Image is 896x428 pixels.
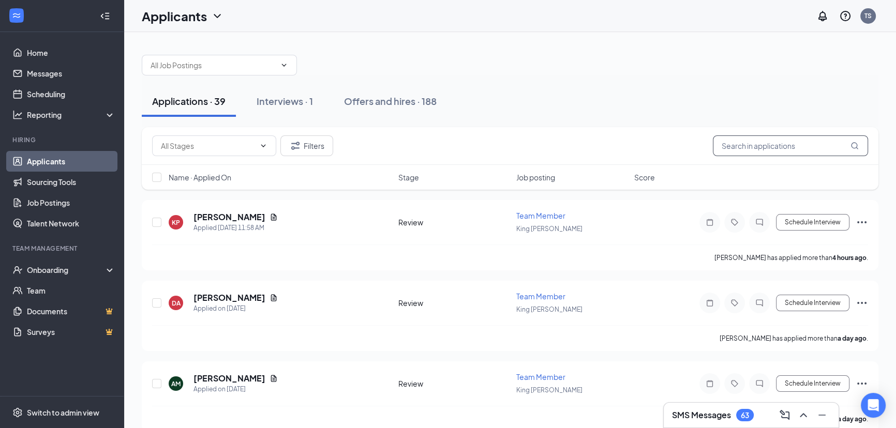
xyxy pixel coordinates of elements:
[27,151,115,172] a: Applicants
[193,223,278,233] div: Applied [DATE] 11:58 AM
[289,140,302,152] svg: Filter
[27,63,115,84] a: Messages
[704,218,716,226] svg: Note
[27,110,116,120] div: Reporting
[12,110,23,120] svg: Analysis
[27,407,99,418] div: Switch to admin view
[270,294,278,302] svg: Document
[704,379,716,388] svg: Note
[753,299,766,307] svg: ChatInactive
[193,384,278,394] div: Applied on [DATE]
[704,299,716,307] svg: Note
[169,172,231,182] span: Name · Applied On
[516,211,565,220] span: Team Member
[12,244,113,253] div: Team Management
[398,298,510,308] div: Review
[838,334,867,342] b: a day ago
[753,218,766,226] svg: ChatInactive
[838,415,867,423] b: a day ago
[516,386,583,394] span: King [PERSON_NAME]
[672,409,731,421] h3: SMS Messages
[516,292,565,301] span: Team Member
[27,265,107,275] div: Onboarding
[27,301,115,322] a: DocumentsCrown
[753,379,766,388] svg: ChatInactive
[741,411,749,420] div: 63
[728,379,741,388] svg: Tag
[839,10,852,22] svg: QuestionInfo
[257,95,313,108] div: Interviews · 1
[172,218,180,227] div: KP
[193,292,265,303] h5: [PERSON_NAME]
[864,11,872,20] div: TS
[398,378,510,389] div: Review
[100,11,110,21] svg: Collapse
[161,140,255,151] input: All Stages
[634,172,655,182] span: Score
[713,135,868,156] input: Search in applications
[12,265,23,275] svg: UserCheck
[850,142,859,150] svg: MagnifyingGlass
[861,393,886,418] div: Open Intercom Messenger
[856,297,868,309] svg: Ellipses
[270,213,278,221] svg: Document
[270,374,278,383] svg: Document
[516,305,583,313] span: King [PERSON_NAME]
[776,295,849,311] button: Schedule Interview
[795,407,812,423] button: ChevronUp
[516,172,555,182] span: Job posting
[280,135,333,156] button: Filter Filters
[776,375,849,392] button: Schedule Interview
[193,211,265,223] h5: [PERSON_NAME]
[516,225,583,233] span: King [PERSON_NAME]
[27,42,115,63] a: Home
[259,142,267,150] svg: ChevronDown
[776,407,793,423] button: ComposeMessage
[728,299,741,307] svg: Tag
[27,172,115,192] a: Sourcing Tools
[11,10,22,21] svg: WorkstreamLogo
[27,192,115,213] a: Job Postings
[856,377,868,390] svg: Ellipses
[797,409,810,421] svg: ChevronUp
[193,373,265,384] h5: [PERSON_NAME]
[27,280,115,301] a: Team
[280,61,288,69] svg: ChevronDown
[728,218,741,226] svg: Tag
[398,217,510,227] div: Review
[27,213,115,234] a: Talent Network
[516,372,565,381] span: Team Member
[814,407,830,423] button: Minimize
[142,7,207,25] h1: Applicants
[12,407,23,418] svg: Settings
[211,10,223,22] svg: ChevronDown
[27,322,115,342] a: SurveysCrown
[816,10,829,22] svg: Notifications
[776,214,849,231] button: Schedule Interview
[832,254,867,262] b: 4 hours ago
[172,299,181,308] div: DA
[152,95,226,108] div: Applications · 39
[193,303,278,314] div: Applied on [DATE]
[779,409,791,421] svg: ComposeMessage
[856,216,868,228] svg: Ellipses
[398,172,419,182] span: Stage
[12,135,113,144] div: Hiring
[714,253,868,262] p: [PERSON_NAME] has applied more than .
[344,95,437,108] div: Offers and hires · 188
[816,409,828,421] svg: Minimize
[27,84,115,104] a: Scheduling
[720,334,868,343] p: [PERSON_NAME] has applied more than .
[151,59,276,71] input: All Job Postings
[171,379,181,388] div: AM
